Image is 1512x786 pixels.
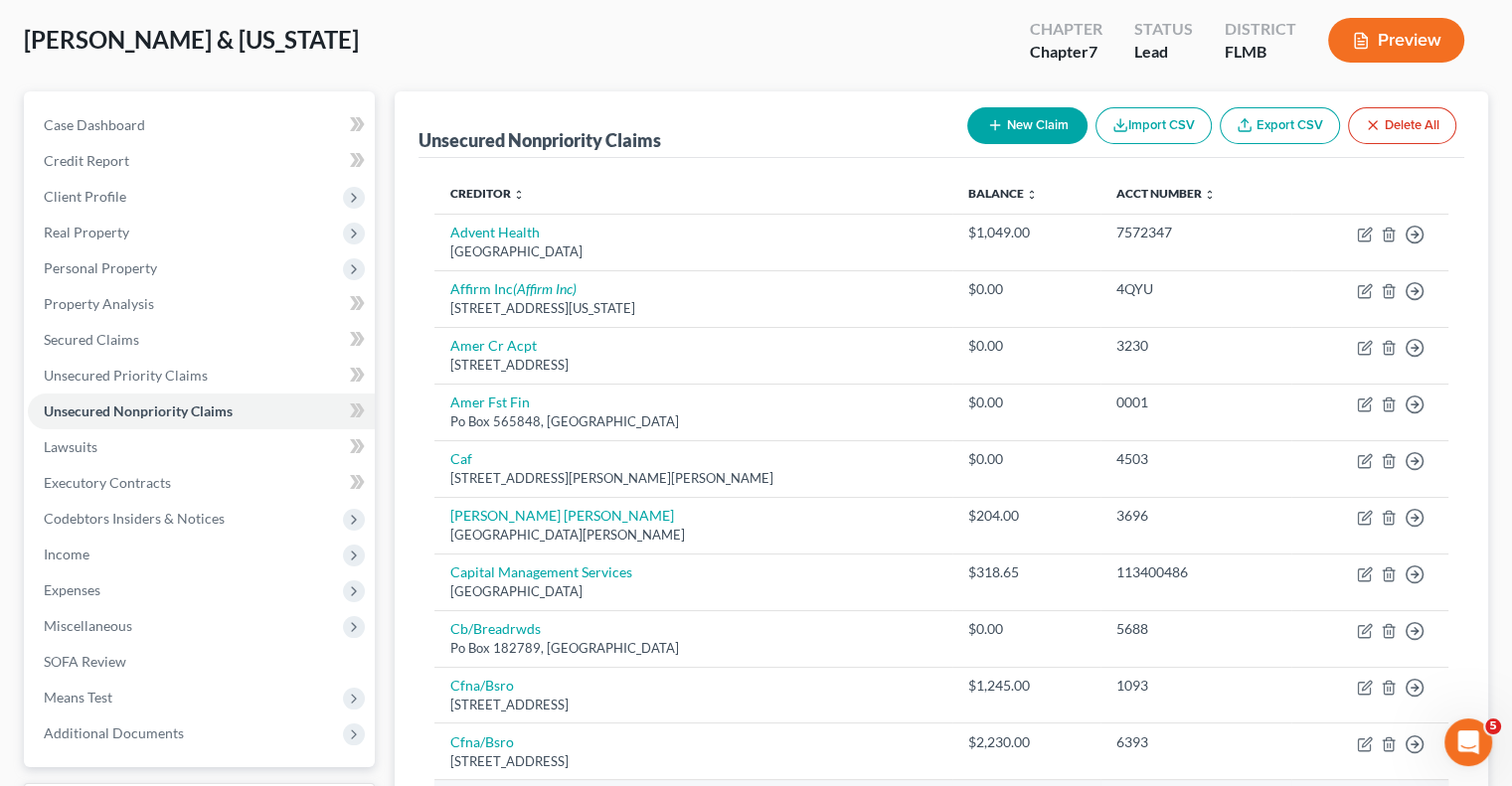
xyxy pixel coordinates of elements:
[1116,279,1276,299] div: 4QYU
[1116,676,1276,696] div: 1093
[28,107,375,143] a: Case Dashboard
[450,393,530,410] a: Amer Fst Fin
[513,189,525,201] i: unfold_more
[1225,18,1296,41] div: District
[1030,41,1102,64] div: Chapter
[28,322,375,358] a: Secured Claims
[1444,718,1492,766] iframe: Intercom live chat
[450,356,936,375] div: [STREET_ADDRESS]
[1348,107,1456,144] button: Delete All
[968,186,1038,201] a: Balance unfold_more
[450,752,936,771] div: [STREET_ADDRESS]
[450,526,936,545] div: [GEOGRAPHIC_DATA][PERSON_NAME]
[450,582,936,601] div: [GEOGRAPHIC_DATA]
[44,510,225,527] span: Codebtors Insiders & Notices
[450,696,936,714] div: [STREET_ADDRESS]
[44,259,157,276] span: Personal Property
[1134,41,1193,64] div: Lead
[450,450,472,467] a: Caf
[450,186,525,201] a: Creditor unfold_more
[44,438,97,455] span: Lawsuits
[968,562,1085,582] div: $318.65
[28,358,375,393] a: Unsecured Priority Claims
[1116,186,1216,201] a: Acct Number unfold_more
[450,280,577,297] a: Affirm Inc(Affirm Inc)
[1116,223,1276,242] div: 7572347
[450,299,936,318] div: [STREET_ADDRESS][US_STATE]
[44,367,208,384] span: Unsecured Priority Claims
[968,393,1085,412] div: $0.00
[1116,506,1276,526] div: 3696
[513,280,577,297] i: (Affirm Inc)
[1089,42,1097,61] span: 7
[44,152,129,169] span: Credit Report
[1204,189,1216,201] i: unfold_more
[44,295,154,312] span: Property Analysis
[450,733,514,750] a: Cfna/Bsro
[44,331,139,348] span: Secured Claims
[1030,18,1102,41] div: Chapter
[1225,41,1296,64] div: FLMB
[44,653,126,670] span: SOFA Review
[44,224,129,240] span: Real Property
[1116,393,1276,412] div: 0001
[967,107,1088,144] button: New Claim
[450,677,514,694] a: Cfna/Bsro
[450,507,674,524] a: [PERSON_NAME] [PERSON_NAME]
[968,732,1085,752] div: $2,230.00
[44,402,233,419] span: Unsecured Nonpriority Claims
[450,337,537,354] a: Amer Cr Acpt
[1116,619,1276,639] div: 5688
[28,429,375,465] a: Lawsuits
[968,506,1085,526] div: $204.00
[450,224,540,240] a: Advent Health
[419,128,661,152] div: Unsecured Nonpriority Claims
[28,465,375,501] a: Executory Contracts
[1116,336,1276,356] div: 3230
[968,676,1085,696] div: $1,245.00
[1095,107,1212,144] button: Import CSV
[28,143,375,179] a: Credit Report
[968,336,1085,356] div: $0.00
[44,546,89,562] span: Income
[28,286,375,322] a: Property Analysis
[1116,562,1276,582] div: 113400486
[44,724,184,741] span: Additional Documents
[44,116,145,133] span: Case Dashboard
[1328,18,1464,63] button: Preview
[968,279,1085,299] div: $0.00
[44,188,126,205] span: Client Profile
[450,242,936,261] div: [GEOGRAPHIC_DATA]
[450,412,936,431] div: Po Box 565848, [GEOGRAPHIC_DATA]
[450,639,936,658] div: Po Box 182789, [GEOGRAPHIC_DATA]
[968,449,1085,469] div: $0.00
[1116,449,1276,469] div: 4503
[450,563,632,580] a: Capital Management Services
[44,689,112,706] span: Means Test
[968,223,1085,242] div: $1,049.00
[28,393,375,429] a: Unsecured Nonpriority Claims
[24,25,359,54] span: [PERSON_NAME] & [US_STATE]
[44,474,171,491] span: Executory Contracts
[1485,718,1501,734] span: 5
[44,617,132,634] span: Miscellaneous
[450,469,936,488] div: [STREET_ADDRESS][PERSON_NAME][PERSON_NAME]
[1134,18,1193,41] div: Status
[44,581,100,598] span: Expenses
[1116,732,1276,752] div: 6393
[968,619,1085,639] div: $0.00
[1220,107,1340,144] a: Export CSV
[28,644,375,680] a: SOFA Review
[450,620,541,637] a: Cb/Breadrwds
[1026,189,1038,201] i: unfold_more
